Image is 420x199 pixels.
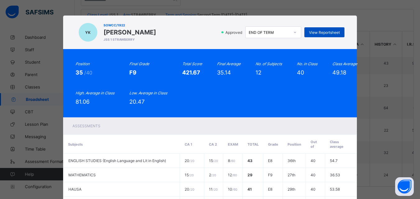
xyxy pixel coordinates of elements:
[330,173,340,177] span: 36.53
[129,98,145,105] span: 20.47
[228,173,237,177] span: 12
[217,69,231,76] span: 35.14
[288,173,295,177] span: 27th
[228,158,235,163] span: 8
[72,124,100,128] span: Assessments
[247,187,252,192] span: 41
[104,38,156,41] span: JSS 1 STRAWBERRY
[247,158,252,163] span: 43
[209,142,217,147] span: CA 2
[76,91,114,95] i: High. Average in Class
[309,30,340,35] span: View Reportsheet
[76,69,84,76] span: 35
[330,140,344,149] span: Class average
[311,187,316,192] span: 40
[330,187,340,192] span: 53.58
[332,61,357,66] i: Class Average
[330,158,338,163] span: 54.7
[76,61,90,66] i: Position
[268,187,272,192] span: E8
[68,142,83,147] span: Subjects
[249,30,290,35] div: END OF TERM
[311,173,316,177] span: 40
[185,187,194,192] span: 20
[68,158,166,163] span: ENGLISH STUDIES (English Language and Lit in English)
[232,173,237,177] span: / 60
[297,61,317,66] i: No. in Class
[232,188,237,191] span: / 60
[311,140,317,149] span: Out of
[288,158,296,163] span: 36th
[211,173,216,177] span: / 20
[129,69,136,76] span: F9
[311,158,316,163] span: 40
[185,158,194,163] span: 20
[129,91,167,95] i: Low. Average in Class
[209,173,216,177] span: 2
[68,173,96,177] span: MATHEMATICS
[185,173,194,177] span: 15
[288,187,295,192] span: 29th
[256,69,261,76] span: 12
[189,159,194,163] span: / 20
[247,173,252,177] span: 29
[189,173,194,177] span: / 20
[228,142,238,147] span: EXAM
[185,142,192,147] span: CA 1
[256,61,282,66] i: No. of Subjects
[332,69,346,76] span: 49.18
[217,61,241,66] i: Final Average
[104,29,156,36] span: [PERSON_NAME]
[189,188,194,191] span: / 20
[209,187,218,192] span: 11
[395,177,414,196] button: Open asap
[268,142,278,147] span: Grade
[213,159,218,163] span: / 20
[247,142,259,147] span: Total
[209,158,218,163] span: 15
[225,30,244,35] span: Approved
[230,159,235,163] span: / 60
[268,173,272,177] span: F9
[213,188,218,191] span: / 20
[85,30,90,35] span: YK
[297,69,304,76] span: 40
[182,61,202,66] i: Total Score
[182,69,200,76] span: 421.67
[288,142,301,147] span: Position
[268,158,272,163] span: E8
[76,98,90,105] span: 81.06
[84,70,92,76] span: /40
[228,187,237,192] span: 10
[104,23,156,27] span: SOWCC/1922
[68,187,81,192] span: HAUSA
[129,61,149,66] i: Final Grade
